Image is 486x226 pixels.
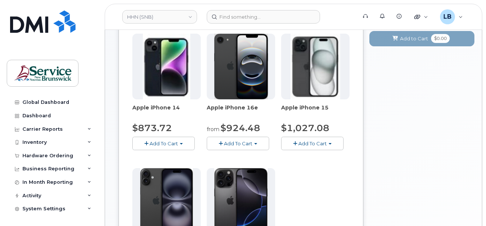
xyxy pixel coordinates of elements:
small: from [207,126,219,133]
div: LeBlanc, Ben (SNB) [435,9,468,24]
img: iphone15.jpg [290,34,340,99]
div: Apple iPhone 16e [207,104,275,119]
span: $924.48 [221,123,260,133]
img: iphone16e.png [214,34,268,99]
button: Add To Cart [132,137,195,150]
span: Add To Cart [298,140,327,146]
button: Add To Cart [281,137,344,150]
span: $873.72 [132,123,172,133]
img: iphone14.jpg [143,34,191,99]
a: HHN (SNB) [122,10,197,24]
div: Quicklinks [409,9,433,24]
button: Add To Cart [207,137,269,150]
input: Find something... [207,10,320,24]
span: $0.00 [431,34,450,43]
span: $1,027.08 [281,123,329,133]
span: Add To Cart [224,140,252,146]
span: Add To Cart [150,140,178,146]
span: Add to Cart [400,35,428,42]
div: Apple iPhone 15 [281,104,350,119]
span: LB [443,12,452,21]
div: Apple iPhone 14 [132,104,201,119]
button: Add to Cart $0.00 [369,31,474,46]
